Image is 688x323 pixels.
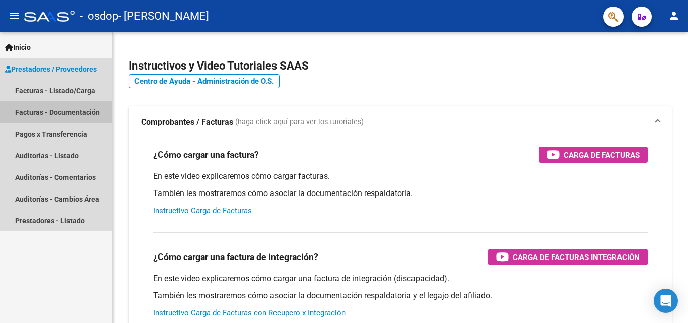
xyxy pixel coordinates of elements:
[153,188,648,199] p: También les mostraremos cómo asociar la documentación respaldatoria.
[5,63,97,75] span: Prestadores / Proveedores
[129,74,280,88] a: Centro de Ayuda - Administración de O.S.
[129,106,672,139] mat-expansion-panel-header: Comprobantes / Facturas (haga click aquí para ver los tutoriales)
[488,249,648,265] button: Carga de Facturas Integración
[564,149,640,161] span: Carga de Facturas
[141,117,233,128] strong: Comprobantes / Facturas
[153,148,259,162] h3: ¿Cómo cargar una factura?
[5,42,31,53] span: Inicio
[118,5,209,27] span: - [PERSON_NAME]
[153,273,648,284] p: En este video explicaremos cómo cargar una factura de integración (discapacidad).
[668,10,680,22] mat-icon: person
[153,308,346,317] a: Instructivo Carga de Facturas con Recupero x Integración
[153,290,648,301] p: También les mostraremos cómo asociar la documentación respaldatoria y el legajo del afiliado.
[235,117,364,128] span: (haga click aquí para ver los tutoriales)
[8,10,20,22] mat-icon: menu
[153,206,252,215] a: Instructivo Carga de Facturas
[153,250,318,264] h3: ¿Cómo cargar una factura de integración?
[129,56,672,76] h2: Instructivos y Video Tutoriales SAAS
[654,289,678,313] div: Open Intercom Messenger
[539,147,648,163] button: Carga de Facturas
[153,171,648,182] p: En este video explicaremos cómo cargar facturas.
[513,251,640,264] span: Carga de Facturas Integración
[80,5,118,27] span: - osdop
